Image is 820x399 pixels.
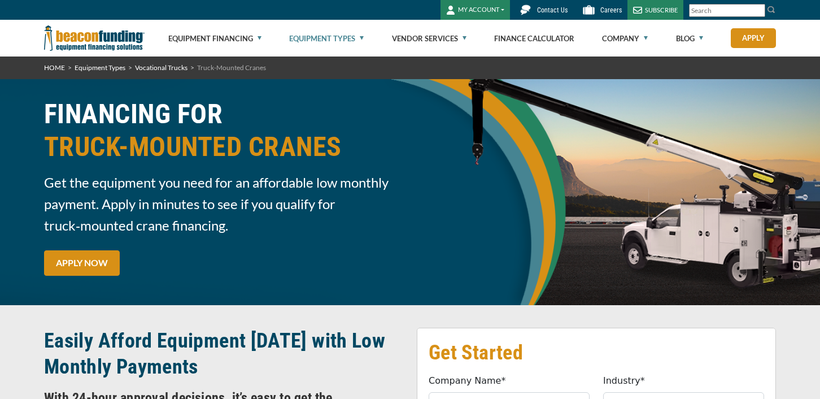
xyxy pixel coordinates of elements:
a: Clear search text [753,6,762,15]
a: Apply [731,28,776,48]
span: Get the equipment you need for an affordable low monthly payment. Apply in minutes to see if you ... [44,172,403,236]
img: Beacon Funding Corporation logo [44,20,145,57]
span: Truck-Mounted Cranes [197,63,266,72]
a: Equipment Financing [168,20,261,57]
h1: FINANCING FOR [44,98,403,163]
label: Industry* [603,374,645,388]
a: Blog [676,20,703,57]
a: Equipment Types [289,20,364,57]
span: TRUCK-MOUNTED CRANES [44,131,403,163]
label: Company Name* [429,374,505,388]
a: HOME [44,63,65,72]
a: APPLY NOW [44,250,120,276]
a: Company [602,20,648,57]
h2: Easily Afford Equipment [DATE] with Low Monthly Payments [44,328,403,380]
span: Careers [600,6,622,14]
span: Contact Us [537,6,568,14]
a: Vendor Services [392,20,466,57]
a: Vocational Trucks [135,63,187,72]
a: Equipment Types [75,63,125,72]
a: Finance Calculator [494,20,574,57]
h2: Get Started [429,340,764,366]
input: Search [689,4,765,17]
img: Search [767,5,776,14]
